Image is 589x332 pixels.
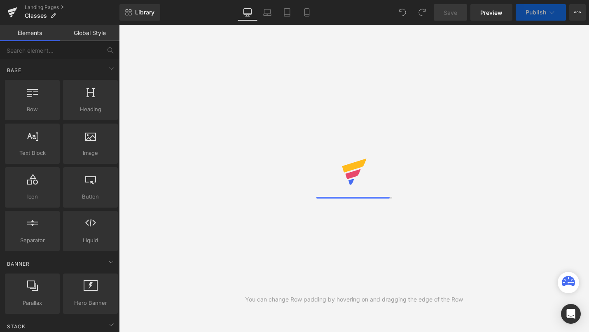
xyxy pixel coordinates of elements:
[444,8,457,17] span: Save
[7,236,57,245] span: Separator
[516,4,566,21] button: Publish
[6,66,22,74] span: Base
[470,4,512,21] a: Preview
[297,4,317,21] a: Mobile
[569,4,586,21] button: More
[25,12,47,19] span: Classes
[60,25,119,41] a: Global Style
[394,4,411,21] button: Undo
[7,149,57,157] span: Text Block
[238,4,257,21] a: Desktop
[25,4,119,11] a: Landing Pages
[65,299,115,307] span: Hero Banner
[65,236,115,245] span: Liquid
[414,4,430,21] button: Redo
[65,192,115,201] span: Button
[7,299,57,307] span: Parallax
[135,9,154,16] span: Library
[257,4,277,21] a: Laptop
[65,149,115,157] span: Image
[119,4,160,21] a: New Library
[277,4,297,21] a: Tablet
[245,295,463,304] div: You can change Row padding by hovering on and dragging the edge of the Row
[480,8,503,17] span: Preview
[6,323,26,330] span: Stack
[526,9,546,16] span: Publish
[7,105,57,114] span: Row
[561,304,581,324] div: Open Intercom Messenger
[7,192,57,201] span: Icon
[6,260,30,268] span: Banner
[65,105,115,114] span: Heading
